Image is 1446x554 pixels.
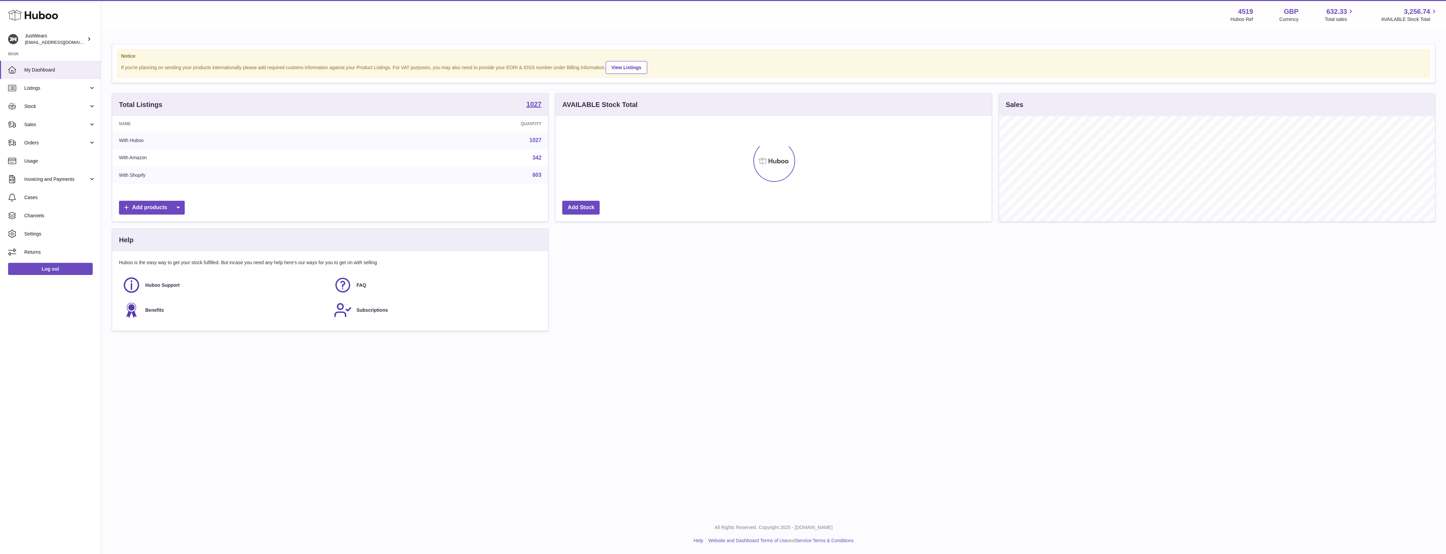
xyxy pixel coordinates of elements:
span: Huboo Support [145,282,180,288]
a: FAQ [334,276,538,294]
td: With Huboo [112,132,351,149]
span: Usage [24,158,96,164]
span: 3,256.74 [1404,7,1430,16]
strong: Notice [121,53,1426,59]
a: 3,256.74 AVAILABLE Stock Total [1381,7,1438,23]
a: Help [694,538,703,543]
a: Website and Dashboard Terms of Use [708,538,788,543]
span: Returns [24,249,96,255]
div: JustWears [25,33,86,46]
a: Service Terms & Conditions [796,538,854,543]
th: Name [112,116,351,132]
span: Settings [24,231,96,237]
th: Quantity [351,116,548,132]
a: Add Stock [562,201,600,215]
td: With Shopify [112,166,351,184]
a: 1027 [526,101,542,109]
span: Channels [24,213,96,219]
a: 603 [533,172,542,178]
h3: AVAILABLE Stock Total [562,100,637,109]
span: [EMAIL_ADDRESS][DOMAIN_NAME] [25,39,99,45]
a: Add products [119,201,185,215]
span: Invoicing and Payments [24,176,89,183]
span: My Dashboard [24,67,96,73]
td: With Amazon [112,149,351,167]
span: Stock [24,103,89,110]
span: Listings [24,85,89,91]
span: Subscriptions [357,307,388,313]
a: Benefits [122,301,327,319]
span: Orders [24,140,89,146]
span: Benefits [145,307,164,313]
strong: 4519 [1238,7,1253,16]
div: If you're planning on sending your products internationally please add required customs informati... [121,60,1426,74]
span: AVAILABLE Stock Total [1381,16,1438,23]
div: Huboo Ref [1231,16,1253,23]
span: Cases [24,194,96,201]
a: View Listings [606,61,647,74]
p: All Rights Reserved. Copyright 2025 - [DOMAIN_NAME] [107,524,1441,531]
p: Huboo is the easy way to get your stock fulfilled. But incase you need any help here's our ways f... [119,259,541,266]
img: internalAdmin-4519@internal.huboo.com [8,34,18,44]
h3: Help [119,236,133,245]
a: Huboo Support [122,276,327,294]
li: and [706,537,853,544]
strong: 1027 [526,101,542,108]
a: 632.33 Total sales [1325,7,1355,23]
div: Currency [1279,16,1299,23]
span: Sales [24,121,89,128]
a: 1027 [530,137,542,143]
span: FAQ [357,282,366,288]
span: Total sales [1325,16,1355,23]
strong: GBP [1284,7,1298,16]
a: Subscriptions [334,301,538,319]
h3: Total Listings [119,100,162,109]
a: 342 [533,155,542,161]
h3: Sales [1006,100,1023,109]
a: Log out [8,263,93,275]
span: 632.33 [1326,7,1347,16]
